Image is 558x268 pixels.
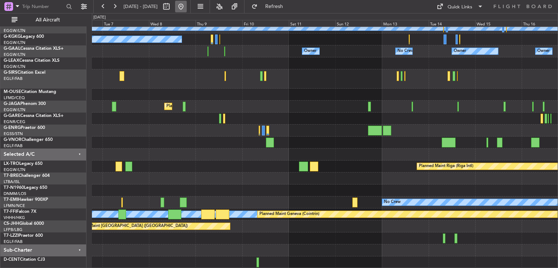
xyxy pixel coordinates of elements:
div: Owner [304,46,316,57]
span: G-GAAL [4,46,20,51]
div: No Crew [384,197,401,208]
div: Tue 14 [429,20,475,27]
a: EGGW/LTN [4,28,25,33]
span: G-KGKG [4,34,21,39]
span: Refresh [259,4,290,9]
button: Refresh [248,1,292,12]
a: T7-EMIHawker 900XP [4,198,48,202]
a: G-SIRSCitation Excel [4,70,45,75]
a: T7-FFIFalcon 7X [4,210,36,214]
div: No Crew [397,46,414,57]
a: G-KGKGLegacy 600 [4,34,44,39]
a: CS-JHHGlobal 6000 [4,222,44,226]
span: G-GARE [4,114,20,118]
a: G-GARECessna Citation XLS+ [4,114,64,118]
span: D-CENT [4,257,20,262]
span: LX-TRO [4,162,19,166]
a: LFMD/CEQ [4,95,25,101]
span: CS-JHH [4,222,19,226]
span: G-SIRS [4,70,17,75]
span: T7-N1960 [4,186,24,190]
a: G-LEAXCessna Citation XLS [4,58,60,63]
button: All Aircraft [8,14,79,26]
div: Planned Maint Geneva (Cointrin) [259,209,319,220]
div: Wed 8 [149,20,195,27]
a: G-ENRGPraetor 600 [4,126,45,130]
a: EGNR/CEG [4,119,25,125]
a: T7-BREChallenger 604 [4,174,50,178]
a: T7-N1960Legacy 650 [4,186,47,190]
div: [DATE] [93,15,106,21]
a: LFMN/NCE [4,203,25,208]
a: D-CENTCitation CJ3 [4,257,45,262]
a: LX-TROLegacy 650 [4,162,43,166]
button: Quick Links [433,1,487,12]
a: M-OUSECitation Mustang [4,90,56,94]
div: Tue 7 [102,20,149,27]
span: T7-BRE [4,174,19,178]
a: LTBA/ISL [4,179,20,184]
span: T7-EMI [4,198,18,202]
span: G-LEAX [4,58,19,63]
div: Mon 13 [382,20,428,27]
span: M-OUSE [4,90,21,94]
span: [DATE] - [DATE] [124,3,158,10]
a: EGGW/LTN [4,40,25,45]
a: EGGW/LTN [4,52,25,57]
div: Planned Maint [GEOGRAPHIC_DATA] ([GEOGRAPHIC_DATA]) [73,221,188,232]
span: T7-LZZI [4,234,19,238]
a: G-JAGAPhenom 300 [4,102,46,106]
div: Owner [537,46,550,57]
a: EGSS/STN [4,131,23,137]
a: EGLF/FAB [4,143,23,149]
span: T7-FFI [4,210,16,214]
div: Sun 12 [335,20,382,27]
a: EGGW/LTN [4,167,25,172]
span: G-JAGA [4,102,20,106]
a: EGLF/FAB [4,239,23,244]
div: Owner [454,46,466,57]
span: G-ENRG [4,126,21,130]
a: VHHH/HKG [4,215,25,220]
a: G-GAALCessna Citation XLS+ [4,46,64,51]
div: Fri 10 [242,20,289,27]
input: Trip Number [22,1,64,12]
a: DNMM/LOS [4,191,26,196]
a: EGLF/FAB [4,76,23,81]
a: EGGW/LTN [4,107,25,113]
div: Planned Maint [GEOGRAPHIC_DATA] ([GEOGRAPHIC_DATA]) [166,101,281,112]
div: Wed 15 [475,20,522,27]
a: T7-LZZIPraetor 600 [4,234,43,238]
a: EGGW/LTN [4,64,25,69]
div: Quick Links [448,4,472,11]
div: Sat 11 [289,20,335,27]
a: G-VNORChallenger 650 [4,138,53,142]
span: All Aircraft [19,17,77,23]
span: G-VNOR [4,138,21,142]
div: Planned Maint Riga (Riga Intl) [419,161,473,172]
a: LFPB/LBG [4,227,23,232]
